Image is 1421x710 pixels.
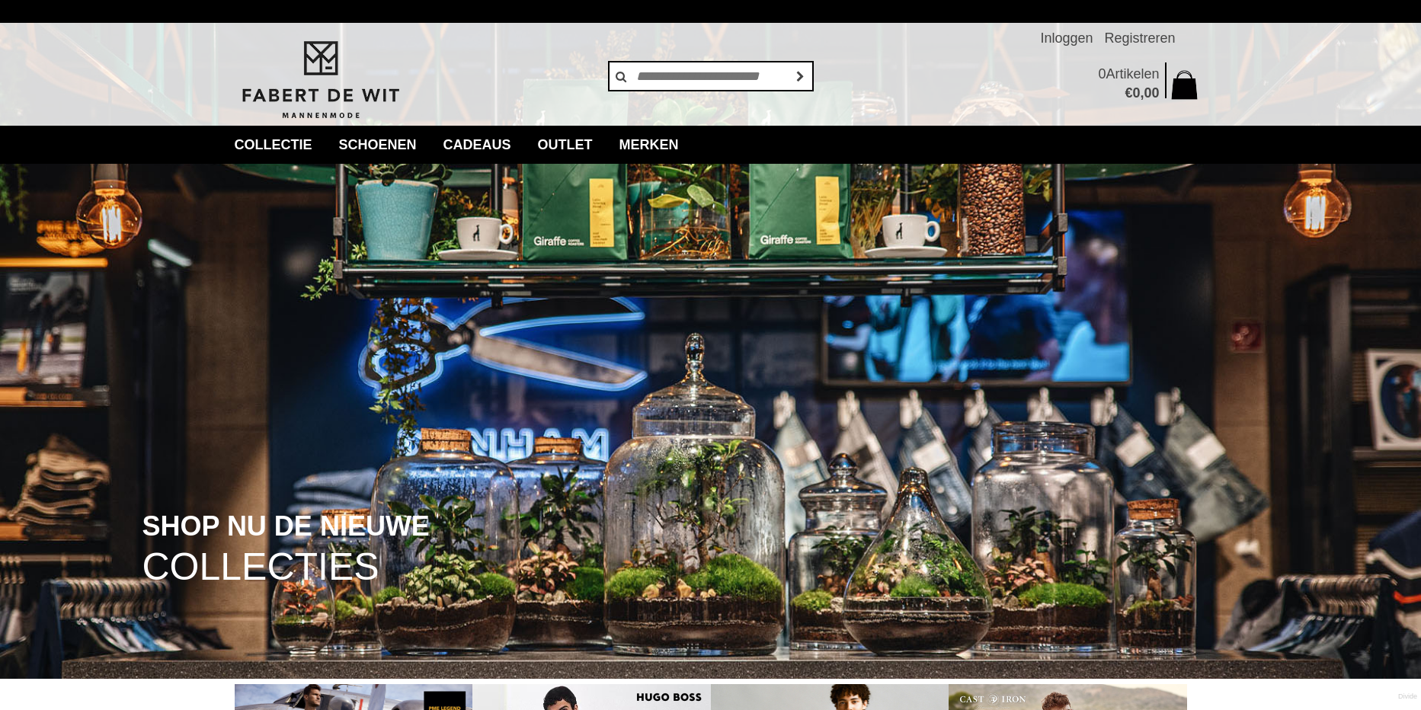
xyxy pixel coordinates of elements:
[1104,23,1175,53] a: Registreren
[223,126,324,164] a: collectie
[142,512,430,541] span: SHOP NU DE NIEUWE
[235,39,406,121] img: Fabert de Wit
[1098,66,1106,82] span: 0
[1144,85,1159,101] span: 00
[1106,66,1159,82] span: Artikelen
[608,126,690,164] a: Merken
[1040,23,1093,53] a: Inloggen
[526,126,604,164] a: Outlet
[142,548,379,587] span: COLLECTIES
[1132,85,1140,101] span: 0
[1398,687,1417,706] a: Divide
[432,126,523,164] a: Cadeaus
[1125,85,1132,101] span: €
[328,126,428,164] a: Schoenen
[1140,85,1144,101] span: ,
